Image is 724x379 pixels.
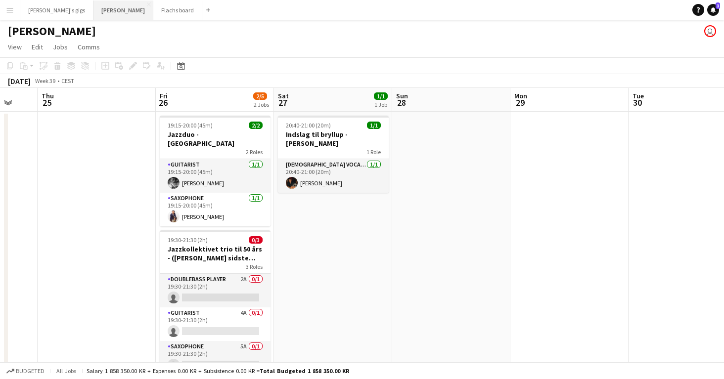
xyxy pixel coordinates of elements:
app-card-role: Guitarist4A0/119:30-21:30 (2h) [160,307,271,341]
app-card-role: Saxophone1/119:15-20:00 (45m)[PERSON_NAME] [160,193,271,226]
h3: Jazzduo - [GEOGRAPHIC_DATA] [160,130,271,148]
span: 29 [513,97,527,108]
button: [PERSON_NAME] [93,0,153,20]
button: Budgeted [5,366,46,377]
app-card-role: [DEMOGRAPHIC_DATA] Vocal + Guitar1/120:40-21:00 (20m)[PERSON_NAME] [278,159,389,193]
span: 27 [276,97,289,108]
app-user-avatar: Asger Søgaard Hajslund [704,25,716,37]
app-card-role: Guitarist1/119:15-20:00 (45m)[PERSON_NAME] [160,159,271,193]
span: 0/3 [249,236,263,244]
a: Jobs [49,41,72,53]
span: 1 Role [366,148,381,156]
div: CEST [61,77,74,84]
div: Salary 1 858 350.00 KR + Expenses 0.00 KR + Subsistence 0.00 KR = [87,367,349,375]
span: 26 [158,97,168,108]
span: Mon [514,91,527,100]
a: 1 [707,4,719,16]
a: Edit [28,41,47,53]
h3: Jazzkollektivet trio til 50 års - ([PERSON_NAME] sidste bekræftelse) [160,245,271,262]
span: 19:15-20:00 (45m) [168,122,213,129]
h1: [PERSON_NAME] [8,24,96,39]
div: 2 Jobs [254,101,269,108]
span: Week 39 [33,77,57,84]
span: All jobs [54,367,78,375]
span: Edit [32,42,43,51]
div: 1 Job [374,101,387,108]
span: 25 [40,97,54,108]
app-job-card: 19:30-21:30 (2h)0/3Jazzkollektivet trio til 50 års - ([PERSON_NAME] sidste bekræftelse)3 RolesDou... [160,230,271,375]
div: [DATE] [8,76,31,86]
span: 2/2 [249,122,263,129]
span: View [8,42,22,51]
span: 1/1 [374,92,388,100]
a: View [4,41,26,53]
span: 30 [631,97,644,108]
span: 3 Roles [246,263,263,270]
span: Budgeted [16,368,45,375]
span: Tue [633,91,644,100]
span: 28 [395,97,408,108]
span: Sat [278,91,289,100]
span: 1/1 [367,122,381,129]
span: 2/5 [253,92,267,100]
button: Flachs board [153,0,202,20]
span: 19:30-21:30 (2h) [168,236,208,244]
h3: Indslag til bryllup - [PERSON_NAME] [278,130,389,148]
app-card-role: Doublebass Player2A0/119:30-21:30 (2h) [160,274,271,307]
span: Thu [42,91,54,100]
span: 2 Roles [246,148,263,156]
a: Comms [74,41,104,53]
app-card-role: Saxophone5A0/119:30-21:30 (2h) [160,341,271,375]
span: Sun [396,91,408,100]
span: Fri [160,91,168,100]
app-job-card: 20:40-21:00 (20m)1/1Indslag til bryllup - [PERSON_NAME]1 Role[DEMOGRAPHIC_DATA] Vocal + Guitar1/1... [278,116,389,193]
span: Total Budgeted 1 858 350.00 KR [260,367,349,375]
button: [PERSON_NAME]'s gigs [20,0,93,20]
span: Jobs [53,42,68,51]
app-job-card: 19:15-20:00 (45m)2/2Jazzduo - [GEOGRAPHIC_DATA]2 RolesGuitarist1/119:15-20:00 (45m)[PERSON_NAME]S... [160,116,271,226]
span: 1 [716,2,720,9]
span: Comms [78,42,100,51]
span: 20:40-21:00 (20m) [286,122,331,129]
